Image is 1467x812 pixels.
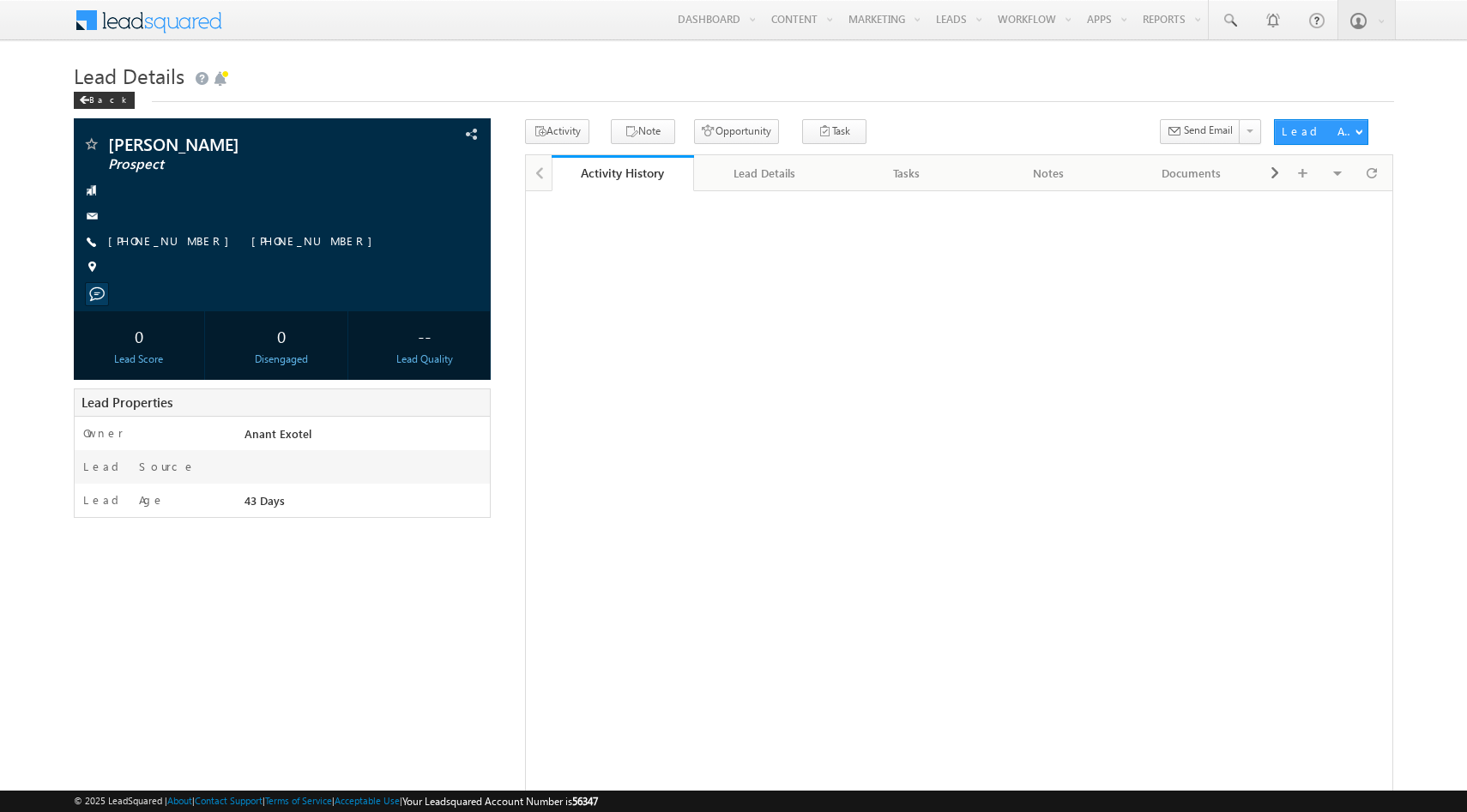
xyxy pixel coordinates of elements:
[251,233,381,248] a: [PHONE_NUMBER]
[552,155,694,191] a: Activity History
[240,492,490,516] div: 43 Days
[708,163,821,183] div: Lead Details
[265,795,332,806] a: Terms of Service
[108,233,238,248] a: [PHONE_NUMBER]
[83,459,196,474] label: Lead Source
[74,92,135,109] div: Back
[402,795,598,808] span: Your Leadsquared Account Number is
[195,795,263,806] a: Contact Support
[363,352,486,367] div: Lead Quality
[694,155,836,191] a: Lead Details
[1282,123,1355,139] div: Lead Actions
[572,795,598,808] span: 56347
[78,320,201,352] div: 0
[1184,123,1233,138] span: Send Email
[1120,155,1263,191] a: Documents
[1160,119,1241,144] button: Send Email
[1274,119,1368,145] button: Lead Actions
[108,156,368,173] span: Prospect
[74,793,598,809] span: © 2025 LeadSquared | | | | |
[167,795,192,806] a: About
[335,795,400,806] a: Acceptable Use
[525,119,589,144] button: Activity
[978,155,1120,191] a: Notes
[802,119,866,144] button: Task
[992,163,1105,183] div: Notes
[244,426,311,441] span: Anant Exotel
[74,91,143,105] a: Back
[78,352,201,367] div: Lead Score
[1134,163,1247,183] div: Documents
[83,492,165,508] label: Lead Age
[108,135,368,153] span: [PERSON_NAME]
[564,165,681,181] div: Activity History
[694,119,779,144] button: Opportunity
[220,352,343,367] div: Disengaged
[850,163,963,183] div: Tasks
[83,425,124,441] label: Owner
[220,320,343,352] div: 0
[611,119,675,144] button: Note
[836,155,979,191] a: Tasks
[81,394,172,411] span: Lead Properties
[74,62,184,89] span: Lead Details
[363,320,486,352] div: --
